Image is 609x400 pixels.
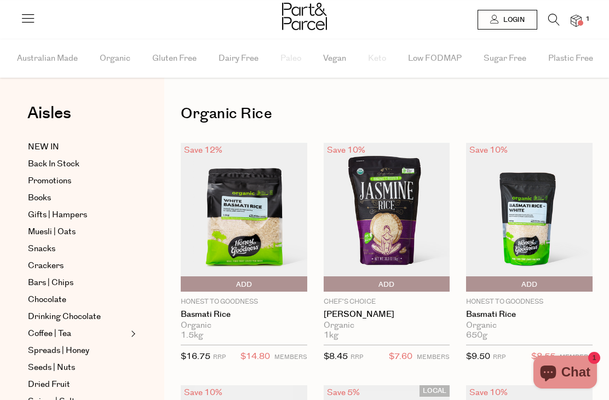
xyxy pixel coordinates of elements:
div: Save 12% [181,143,226,158]
span: Dried Fruit [28,378,70,391]
img: Jasmine Rice [324,143,450,292]
span: Back In Stock [28,158,79,171]
span: NEW IN [28,141,59,154]
span: Plastic Free [548,39,593,78]
span: Australian Made [17,39,78,78]
a: Crackers [28,259,128,273]
div: Save 10% [181,385,226,400]
span: LOCAL [420,385,450,397]
div: Save 10% [466,385,511,400]
a: Drinking Chocolate [28,310,128,323]
button: Add To Parcel [324,276,450,292]
span: Promotions [28,175,71,188]
button: Add To Parcel [181,276,307,292]
small: RRP [493,353,505,361]
img: Part&Parcel [282,3,327,30]
span: $8.55 [531,350,555,364]
h1: Organic Rice [181,101,593,126]
span: 1.5kg [181,331,203,340]
span: $7.60 [389,350,412,364]
a: Muesli | Oats [28,225,128,239]
div: Save 5% [324,385,363,400]
span: $8.45 [324,351,348,362]
a: [PERSON_NAME] [324,310,450,320]
div: Organic [181,321,307,331]
a: Books [28,192,128,205]
small: MEMBERS [560,353,593,361]
p: Chef's Choice [324,297,450,307]
div: Save 10% [466,143,511,158]
a: Dried Fruit [28,378,128,391]
p: Honest to Goodness [181,297,307,307]
span: Drinking Chocolate [28,310,101,323]
a: 1 [571,15,582,26]
span: Paleo [280,39,301,78]
span: Aisles [27,101,71,125]
a: Login [478,10,537,30]
button: Expand/Collapse Coffee | Tea [128,327,136,340]
img: Basmati Rice [181,143,307,292]
button: Add To Parcel [466,276,593,292]
a: Seeds | Nuts [28,361,128,374]
span: Chocolate [28,293,66,306]
small: RRP [213,353,226,361]
div: Organic [466,321,593,331]
a: Chocolate [28,293,128,306]
span: Low FODMAP [408,39,462,78]
span: $16.75 [181,351,210,362]
a: Basmati Rice [466,310,593,320]
span: Bars | Chips [28,276,73,289]
span: Vegan [323,39,346,78]
a: Spreads | Honey [28,344,128,357]
span: Login [501,15,525,25]
span: Crackers [28,259,64,273]
small: MEMBERS [417,353,450,361]
span: Gluten Free [152,39,197,78]
span: Gifts | Hampers [28,208,87,222]
span: Books [28,192,51,205]
span: $14.80 [240,350,270,364]
a: Coffee | Tea [28,327,128,340]
div: Organic [324,321,450,331]
span: Spreads | Honey [28,344,89,357]
span: 650g [466,331,487,340]
p: Honest to Goodness [466,297,593,307]
span: Snacks [28,242,55,256]
span: Sugar Free [484,39,526,78]
span: $9.50 [466,351,490,362]
a: Basmati Rice [181,310,307,320]
span: Coffee | Tea [28,327,71,340]
span: Muesli | Oats [28,225,76,239]
span: 1kg [324,331,338,340]
span: 1 [583,14,593,24]
a: Snacks [28,242,128,256]
small: MEMBERS [274,353,307,361]
a: Promotions [28,175,128,188]
a: NEW IN [28,141,128,154]
inbox-online-store-chat: Shopify online store chat [530,356,600,391]
a: Bars | Chips [28,276,128,289]
a: Back In Stock [28,158,128,171]
span: Dairy Free [219,39,258,78]
span: Seeds | Nuts [28,361,75,374]
a: Gifts | Hampers [28,208,128,222]
img: Basmati Rice [466,143,593,292]
span: Organic [100,39,130,78]
span: Keto [368,39,386,78]
a: Aisles [27,105,71,132]
small: RRP [351,353,363,361]
div: Save 10% [324,143,369,158]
